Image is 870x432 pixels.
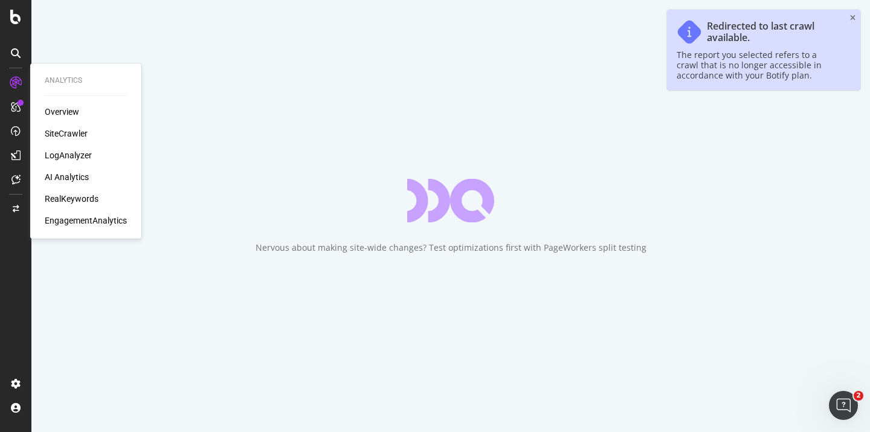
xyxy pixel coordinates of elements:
a: Overview [45,106,79,118]
span: 2 [854,391,863,401]
div: Nervous about making site-wide changes? Test optimizations first with PageWorkers split testing [256,242,646,254]
a: EngagementAnalytics [45,214,127,227]
a: RealKeywords [45,193,98,205]
div: close toast [850,15,855,22]
iframe: Intercom live chat [829,391,858,420]
div: animation [407,179,494,222]
a: AI Analytics [45,171,89,183]
div: The report you selected refers to a crawl that is no longer accessible in accordance with your Bo... [677,50,839,80]
a: SiteCrawler [45,127,88,140]
div: Analytics [45,76,127,86]
a: LogAnalyzer [45,149,92,161]
div: Redirected to last crawl available. [707,21,839,44]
